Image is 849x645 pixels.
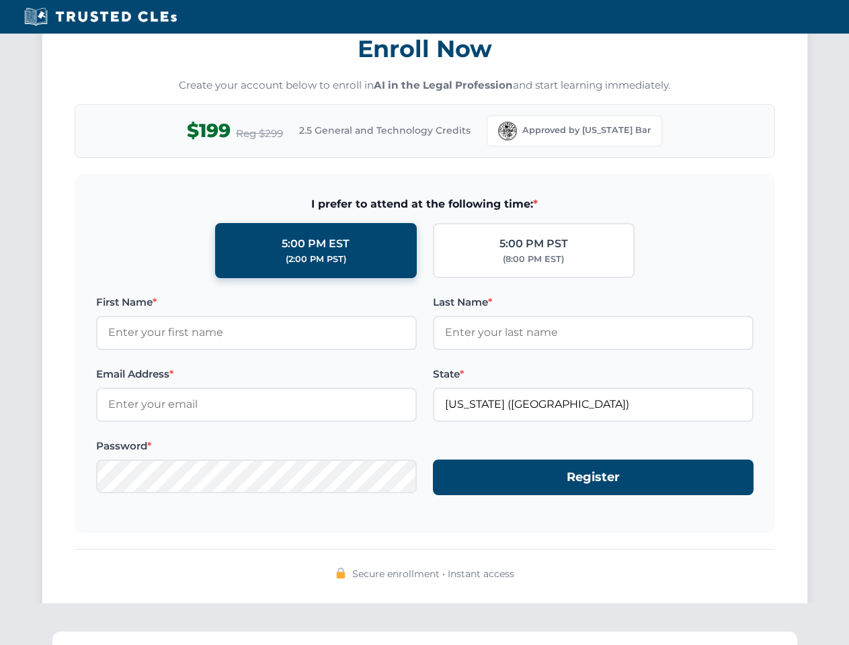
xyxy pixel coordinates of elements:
[499,235,568,253] div: 5:00 PM PST
[498,122,517,140] img: Florida Bar
[433,294,754,310] label: Last Name
[503,253,564,266] div: (8:00 PM EST)
[433,460,754,495] button: Register
[236,126,283,142] span: Reg $299
[433,316,754,349] input: Enter your last name
[433,366,754,382] label: State
[96,316,417,349] input: Enter your first name
[96,294,417,310] label: First Name
[187,116,231,146] span: $199
[522,124,651,137] span: Approved by [US_STATE] Bar
[96,438,417,454] label: Password
[96,388,417,421] input: Enter your email
[96,196,754,213] span: I prefer to attend at the following time:
[20,7,181,27] img: Trusted CLEs
[335,568,346,578] img: 🔒
[286,253,346,266] div: (2:00 PM PST)
[75,78,775,93] p: Create your account below to enroll in and start learning immediately.
[299,123,471,138] span: 2.5 General and Technology Credits
[352,566,514,581] span: Secure enrollment • Instant access
[75,28,775,70] h3: Enroll Now
[433,388,754,421] input: Florida (FL)
[282,235,350,253] div: 5:00 PM EST
[96,366,417,382] label: Email Address
[374,79,513,91] strong: AI in the Legal Profession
